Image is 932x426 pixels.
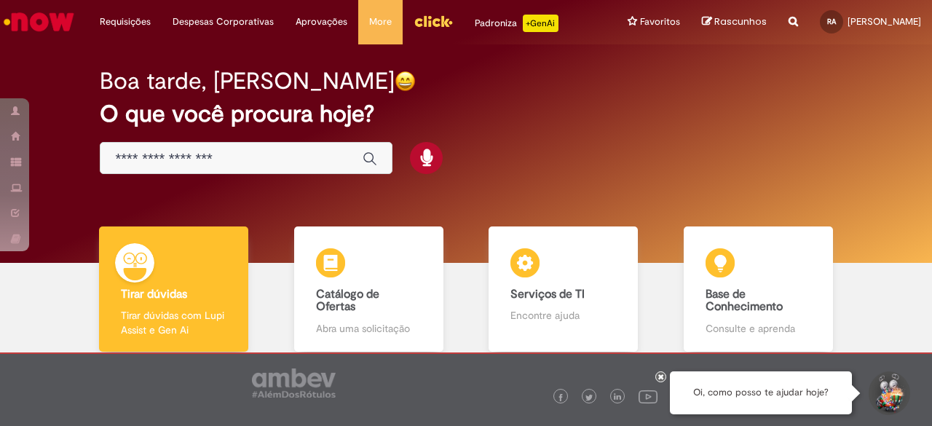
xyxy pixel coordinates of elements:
img: logo_footer_linkedin.png [614,393,621,402]
img: happy-face.png [395,71,416,92]
span: Aprovações [296,15,347,29]
p: Abra uma solicitação [316,321,422,336]
span: [PERSON_NAME] [848,15,921,28]
img: click_logo_yellow_360x200.png [414,10,453,32]
span: Despesas Corporativas [173,15,274,29]
span: More [369,15,392,29]
a: Tirar dúvidas Tirar dúvidas com Lupi Assist e Gen Ai [76,226,272,352]
h2: O que você procura hoje? [100,101,832,127]
div: Padroniza [475,15,558,32]
img: logo_footer_facebook.png [557,394,564,401]
b: Tirar dúvidas [121,287,187,301]
b: Serviços de TI [510,287,585,301]
span: Rascunhos [714,15,767,28]
a: Base de Conhecimento Consulte e aprenda [661,226,856,352]
img: logo_footer_twitter.png [585,394,593,401]
b: Catálogo de Ofertas [316,287,379,315]
img: ServiceNow [1,7,76,36]
a: Serviços de TI Encontre ajuda [466,226,661,352]
div: Oi, como posso te ajudar hoje? [670,371,852,414]
p: Tirar dúvidas com Lupi Assist e Gen Ai [121,308,226,337]
img: logo_footer_youtube.png [639,387,657,406]
b: Base de Conhecimento [706,287,783,315]
img: logo_footer_ambev_rotulo_gray.png [252,368,336,398]
h2: Boa tarde, [PERSON_NAME] [100,68,395,94]
p: Encontre ajuda [510,308,616,323]
button: Iniciar Conversa de Suporte [866,371,910,415]
p: Consulte e aprenda [706,321,811,336]
span: Requisições [100,15,151,29]
a: Rascunhos [702,15,767,29]
p: +GenAi [523,15,558,32]
span: Favoritos [640,15,680,29]
span: RA [827,17,836,26]
a: Catálogo de Ofertas Abra uma solicitação [272,226,467,352]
